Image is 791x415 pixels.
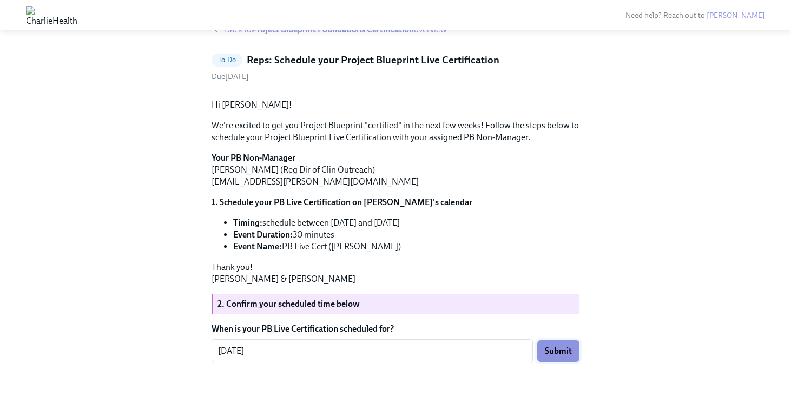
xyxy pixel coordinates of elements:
strong: 2. Confirm your scheduled time below [217,299,360,309]
p: Thank you! [PERSON_NAME] & [PERSON_NAME] [212,261,579,285]
li: PB Live Cert ([PERSON_NAME]) [233,241,579,253]
a: [PERSON_NAME] [707,11,765,20]
span: Submit [545,346,572,357]
strong: Your PB Non-Manager [212,153,295,163]
li: 30 minutes [233,229,579,241]
p: [PERSON_NAME] (Reg Dir of Clin Outreach) [EMAIL_ADDRESS][PERSON_NAME][DOMAIN_NAME] [212,152,579,188]
label: When is your PB Live Certification scheduled for? [212,323,579,335]
h5: Reps: Schedule your Project Blueprint Live Certification [247,53,499,67]
p: Hi [PERSON_NAME]! [212,99,579,111]
strong: Timing: [233,218,262,228]
span: Wednesday, September 3rd 2025, 11:00 am [212,72,249,81]
li: schedule between [DATE] and [DATE] [233,217,579,229]
textarea: [DATE] [218,345,526,358]
span: Need help? Reach out to [625,11,765,20]
img: CharlieHealth [26,6,77,24]
span: To Do [212,56,242,64]
strong: Event Duration: [233,229,293,240]
strong: 1. Schedule your PB Live Certification on [PERSON_NAME]'s calendar [212,197,472,207]
button: Submit [537,340,579,362]
strong: Event Name: [233,241,282,252]
p: We're excited to get you Project Blueprint "certified" in the next few weeks! Follow the steps be... [212,120,579,143]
